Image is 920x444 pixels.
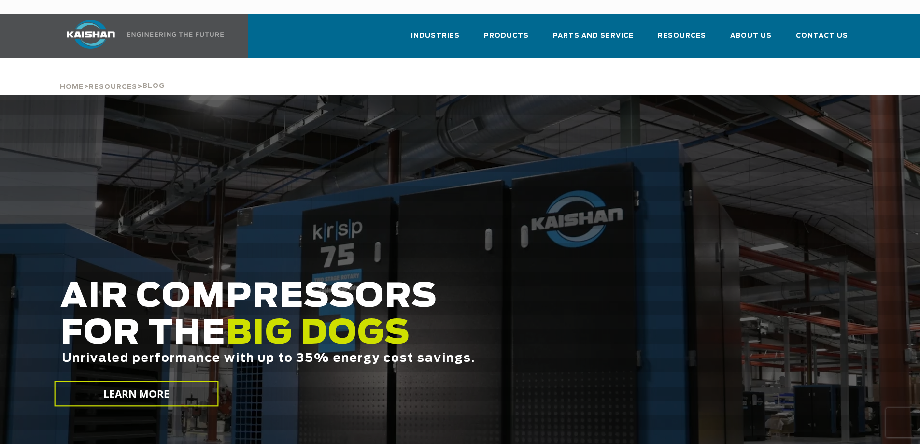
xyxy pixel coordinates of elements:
[55,14,226,58] a: Kaishan USA
[62,353,475,364] span: Unrivaled performance with up to 35% energy cost savings.
[730,30,772,42] span: About Us
[89,84,137,90] span: Resources
[484,23,529,56] a: Products
[411,23,460,56] a: Industries
[89,82,137,91] a: Resources
[60,84,84,90] span: Home
[658,30,706,42] span: Resources
[730,23,772,56] a: About Us
[55,20,127,49] img: kaishan logo
[484,30,529,42] span: Products
[658,23,706,56] a: Resources
[796,30,848,42] span: Contact Us
[60,58,165,95] div: > >
[796,23,848,56] a: Contact Us
[553,23,634,56] a: Parts and Service
[103,387,170,401] span: LEARN MORE
[60,82,84,91] a: Home
[411,30,460,42] span: Industries
[127,32,224,37] img: Engineering the future
[226,317,410,350] span: BIG DOGS
[142,83,165,89] span: Blog
[60,279,725,395] h2: AIR COMPRESSORS FOR THE
[553,30,634,42] span: Parts and Service
[54,381,218,407] a: LEARN MORE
